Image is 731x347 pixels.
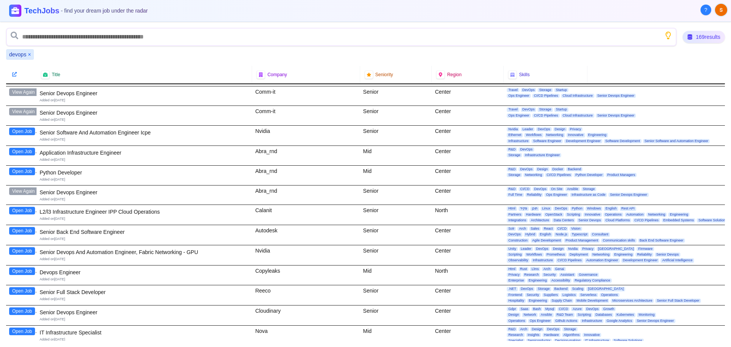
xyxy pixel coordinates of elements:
[565,213,582,217] span: Scripting
[542,273,557,277] span: Security
[527,299,549,303] span: Engineering
[531,238,563,243] span: Agile Development
[507,133,523,137] span: Ethernet
[507,193,524,197] span: Full Time
[531,307,543,311] span: Bash
[635,319,675,323] span: Senior Devops Engineer
[9,307,35,315] button: Open Job
[568,127,583,131] span: Privacy
[525,193,543,197] span: Reliability
[524,153,562,157] span: Infrastructure Engineer
[564,139,602,143] span: Development Engineer
[562,333,581,337] span: Algorithms
[40,197,249,202] div: Added on [DATE]
[519,247,533,251] span: Leader
[704,6,707,14] span: ?
[507,227,516,231] span: Solr
[576,313,592,317] span: Scripting
[519,167,534,171] span: DevOps
[507,253,523,257] span: Scripting
[40,257,249,262] div: Added on [DATE]
[52,72,60,78] span: Title
[432,265,504,285] div: North
[432,146,504,165] div: Center
[40,169,249,176] div: Python Developer
[507,167,517,171] span: R&D
[447,72,461,78] span: Region
[40,177,249,182] div: Added on [DATE]
[620,206,636,211] span: Rest API
[683,31,725,43] div: 169 results
[530,206,539,211] span: תוכן
[507,293,524,297] span: Frontend
[550,278,571,283] span: Accessibility
[587,133,608,137] span: Engineering
[9,287,35,295] button: Open Job
[542,227,554,231] span: React
[530,327,544,331] span: Design
[527,278,548,283] span: Engineering
[507,238,529,243] span: Construction
[40,109,249,117] div: Senior Devops Engineer
[714,3,728,17] button: User menu
[602,307,616,311] span: Growth
[583,213,602,217] span: Innovative
[531,139,563,143] span: Software Engineer
[267,72,287,78] span: Company
[611,299,654,303] span: Microservices Architecture
[9,267,35,275] button: Open Job
[252,285,360,305] div: Reeco
[568,253,589,257] span: Deployment
[604,218,631,222] span: Cloud Platforms
[507,218,528,222] span: Integrations
[507,127,519,131] span: Nvidia
[554,339,582,343] span: Decision-making
[542,267,552,271] span: Arch
[553,206,569,211] span: DevOps
[581,247,595,251] span: Privacy
[252,305,360,325] div: Cloudinary
[507,173,522,177] span: Storage
[525,293,541,297] span: Security
[613,253,634,257] span: Engineering
[570,232,589,237] span: Typescript
[538,107,553,112] span: Storage
[507,206,517,211] span: Html
[252,225,360,245] div: Autodesk
[564,238,600,243] span: Product Management
[524,173,544,177] span: Networking
[715,4,727,16] img: User avatar
[596,114,636,118] span: Senior Devops Engineer
[360,106,432,125] div: Senior
[546,327,561,331] span: DevOps
[585,258,620,262] span: Automation Engineer
[519,72,530,78] span: Skills
[601,238,637,243] span: Communication skills
[252,166,360,185] div: Abra_rnd
[552,218,575,222] span: Data Centers
[535,247,550,251] span: DevOps
[635,253,653,257] span: Reliability
[432,285,504,305] div: Center
[40,216,249,221] div: Added on [DATE]
[536,287,551,291] span: Storage
[597,247,635,251] span: [GEOGRAPHIC_DATA]
[600,293,619,297] span: Operations
[507,107,519,112] span: Travel
[532,114,560,118] span: CI/CD Pipelines
[519,147,534,152] span: DevOps
[561,114,594,118] span: Cloud Infrastructure
[551,247,565,251] span: Design
[360,185,432,205] div: Senior
[533,187,548,191] span: DevOps
[604,206,618,211] span: English
[701,5,711,15] button: About Techjobs
[432,106,504,125] div: Center
[697,218,728,222] span: Software Solutions
[517,227,528,231] span: Arch
[40,189,249,196] div: Senior Devops Engineer
[583,339,610,343] span: IT Infrastructure
[591,232,610,237] span: Consultant
[591,253,611,257] span: Networking
[526,339,552,343] span: Semiconductor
